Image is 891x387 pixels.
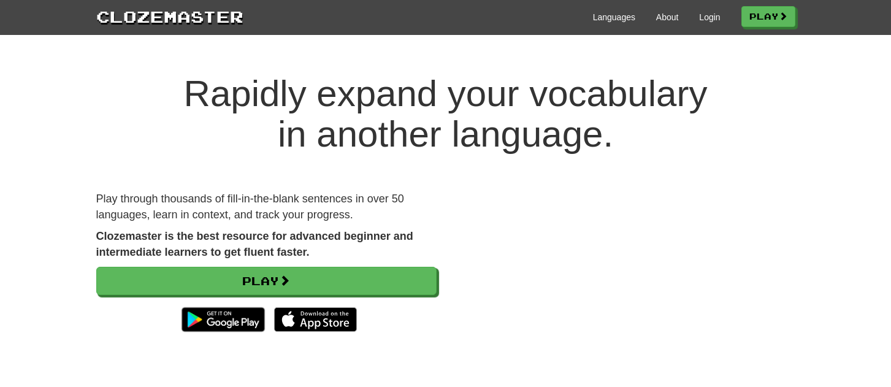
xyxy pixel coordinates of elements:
p: Play through thousands of fill-in-the-blank sentences in over 50 languages, learn in context, and... [96,191,437,223]
a: About [656,11,679,23]
img: Get it on Google Play [175,301,270,338]
strong: Clozemaster is the best resource for advanced beginner and intermediate learners to get fluent fa... [96,230,413,258]
img: Download_on_the_App_Store_Badge_US-UK_135x40-25178aeef6eb6b83b96f5f2d004eda3bffbb37122de64afbaef7... [274,307,357,332]
a: Play [96,267,437,295]
a: Login [699,11,720,23]
a: Clozemaster [96,5,243,28]
a: Play [741,6,795,27]
a: Languages [593,11,635,23]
